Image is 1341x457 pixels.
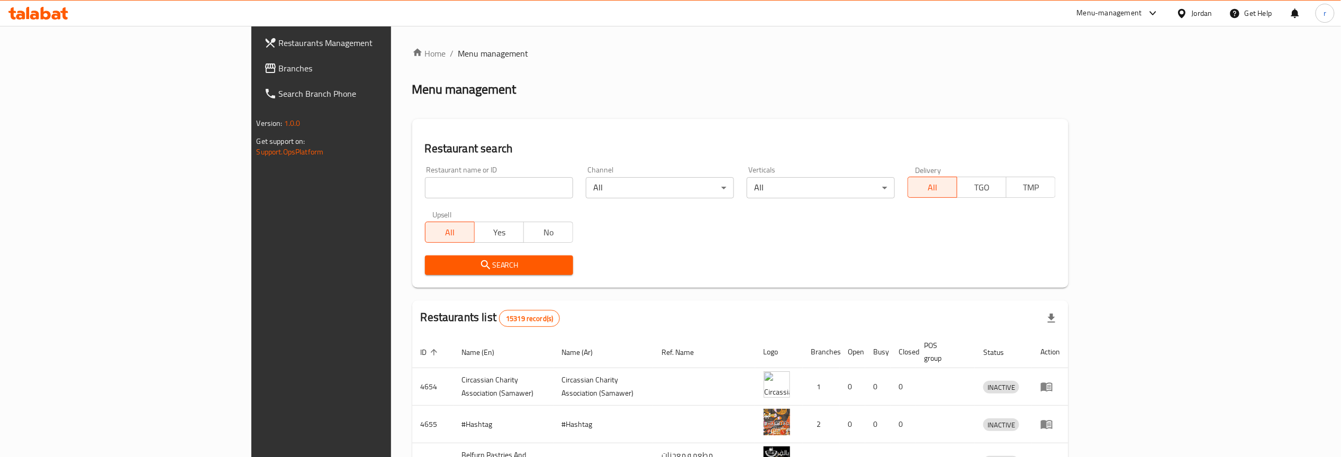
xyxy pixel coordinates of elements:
[1011,180,1052,195] span: TMP
[425,222,475,243] button: All
[908,177,957,198] button: All
[458,47,529,60] span: Menu management
[983,381,1019,394] span: INACTIVE
[432,211,452,218] label: Upsell
[454,368,554,406] td: ​Circassian ​Charity ​Association​ (Samawer)
[421,346,441,359] span: ID
[1324,7,1326,19] span: r
[425,141,1056,157] h2: Restaurant search
[257,145,324,159] a: Support.OpsPlatform
[256,56,475,81] a: Branches
[433,259,565,272] span: Search
[747,177,895,198] div: All
[840,406,865,443] td: 0
[474,222,524,243] button: Yes
[1040,418,1060,431] div: Menu
[421,309,560,327] h2: Restaurants list
[279,36,467,49] span: Restaurants Management
[925,339,963,364] span: POS group
[454,406,554,443] td: #Hashtag
[412,47,1069,60] nav: breadcrumb
[1192,7,1212,19] div: Jordan
[755,336,803,368] th: Logo
[957,177,1007,198] button: TGO
[425,255,573,275] button: Search
[1032,336,1068,368] th: Action
[912,180,953,195] span: All
[1039,306,1064,331] div: Export file
[430,225,470,240] span: All
[840,368,865,406] td: 0
[1006,177,1056,198] button: TMP
[891,406,916,443] td: 0
[983,346,1018,359] span: Status
[425,177,573,198] input: Search for restaurant name or ID..
[279,87,467,100] span: Search Branch Phone
[284,116,301,130] span: 1.0.0
[1040,380,1060,393] div: Menu
[499,310,560,327] div: Total records count
[803,336,840,368] th: Branches
[554,406,654,443] td: #Hashtag
[865,336,891,368] th: Busy
[865,368,891,406] td: 0
[983,381,1019,394] div: INACTIVE
[865,406,891,443] td: 0
[803,368,840,406] td: 1
[764,371,790,398] img: ​Circassian ​Charity ​Association​ (Samawer)
[764,409,790,435] img: #Hashtag
[962,180,1002,195] span: TGO
[256,30,475,56] a: Restaurants Management
[891,336,916,368] th: Closed
[412,81,517,98] h2: Menu management
[562,346,607,359] span: Name (Ar)
[586,177,734,198] div: All
[257,116,283,130] span: Version:
[891,368,916,406] td: 0
[983,419,1019,431] span: INACTIVE
[840,336,865,368] th: Open
[662,346,708,359] span: Ref. Name
[500,314,559,324] span: 15319 record(s)
[554,368,654,406] td: ​Circassian ​Charity ​Association​ (Samawer)
[528,225,569,240] span: No
[256,81,475,106] a: Search Branch Phone
[523,222,573,243] button: No
[462,346,509,359] span: Name (En)
[803,406,840,443] td: 2
[279,62,467,75] span: Branches
[915,166,941,173] label: Delivery
[1077,7,1142,20] div: Menu-management
[257,134,305,148] span: Get support on:
[479,225,520,240] span: Yes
